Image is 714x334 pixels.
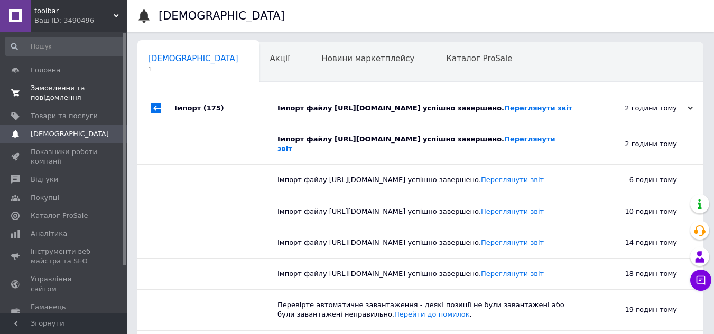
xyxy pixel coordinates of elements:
[277,300,571,319] div: Перевірте автоматичне завантаження - деякі позиції не були завантажені або були завантажені непра...
[31,129,109,139] span: [DEMOGRAPHIC_DATA]
[277,269,571,279] div: Імпорт файлу [URL][DOMAIN_NAME] успішно завершено.
[481,238,544,246] a: Переглянути звіт
[31,247,98,266] span: Інструменти веб-майстра та SEO
[277,238,571,247] div: Імпорт файлу [URL][DOMAIN_NAME] успішно завершено.
[174,92,277,124] div: Імпорт
[31,83,98,102] span: Замовлення та повідомлення
[571,290,703,330] div: 19 годин тому
[31,211,88,221] span: Каталог ProSale
[159,9,285,22] h1: [DEMOGRAPHIC_DATA]
[5,37,125,56] input: Пошук
[690,270,711,291] button: Чат з покупцем
[277,175,571,185] div: Імпорт файлу [URL][DOMAIN_NAME] успішно завершено.
[31,175,58,184] span: Відгуки
[394,310,470,318] a: Перейти до помилок
[34,16,127,25] div: Ваш ID: 3490496
[277,135,571,154] div: Імпорт файлу [URL][DOMAIN_NAME] успішно завершено.
[31,193,59,203] span: Покупці
[481,207,544,215] a: Переглянути звіт
[270,54,290,63] span: Акції
[31,229,67,238] span: Аналітика
[481,176,544,184] a: Переглянути звіт
[571,227,703,258] div: 14 годин тому
[446,54,512,63] span: Каталог ProSale
[571,124,703,164] div: 2 години тому
[31,65,60,75] span: Головна
[571,259,703,289] div: 18 годин тому
[203,104,224,112] span: (175)
[571,165,703,195] div: 6 годин тому
[571,196,703,227] div: 10 годин тому
[277,207,571,216] div: Імпорт файлу [URL][DOMAIN_NAME] успішно завершено.
[277,103,587,113] div: Імпорт файлу [URL][DOMAIN_NAME] успішно завершено.
[31,302,98,321] span: Гаманець компанії
[504,104,572,112] a: Переглянути звіт
[481,270,544,278] a: Переглянути звіт
[31,274,98,293] span: Управління сайтом
[587,103,693,113] div: 2 години тому
[148,54,238,63] span: [DEMOGRAPHIC_DATA]
[148,65,238,73] span: 1
[31,147,98,166] span: Показники роботи компанії
[321,54,414,63] span: Новини маркетплейсу
[34,6,114,16] span: toolbar
[31,111,98,121] span: Товари та послуги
